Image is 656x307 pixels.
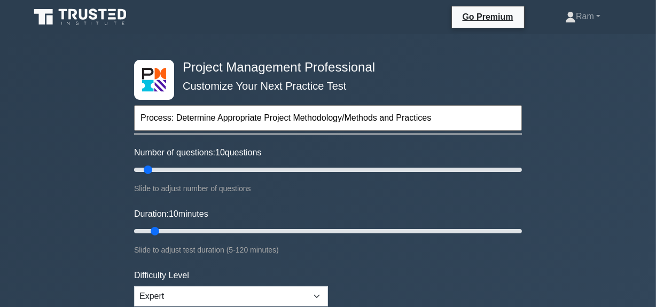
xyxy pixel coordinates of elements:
div: Slide to adjust number of questions [134,182,522,195]
label: Duration: minutes [134,208,208,221]
input: Start typing to filter on topic or concept... [134,105,522,131]
label: Difficulty Level [134,269,189,282]
a: Ram [540,6,626,27]
label: Number of questions: questions [134,146,261,159]
span: 10 [169,209,178,218]
span: 10 [215,148,225,157]
a: Go Premium [456,10,520,23]
h4: Project Management Professional [178,60,470,75]
div: Slide to adjust test duration (5-120 minutes) [134,243,522,256]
